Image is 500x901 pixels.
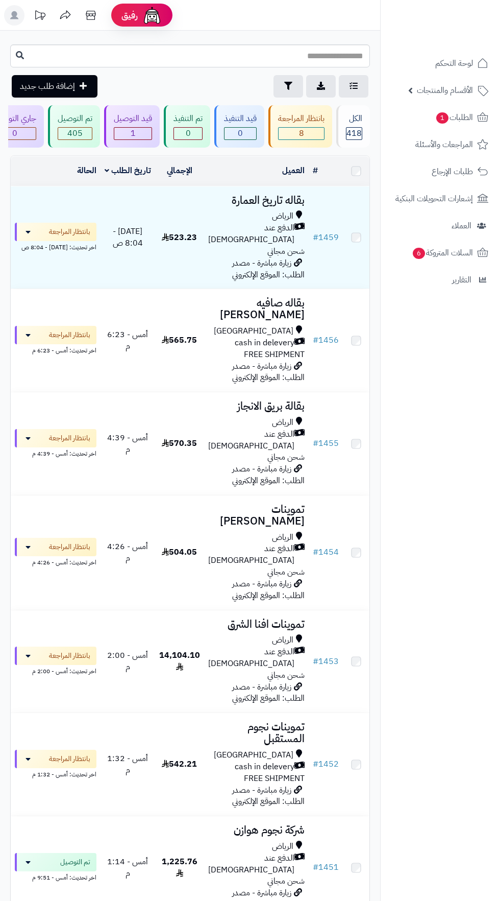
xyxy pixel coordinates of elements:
[272,210,293,222] span: الرياض
[15,768,96,779] div: اخر تحديث: أمس - 1:32 م
[267,669,305,681] span: شحن مجاني
[208,195,305,206] h3: بقاله تاريخ العمارة
[105,164,151,177] a: تاريخ الطلب
[49,651,90,661] span: بانتظار المراجعة
[266,105,334,148] a: بانتظار المراجعة 8
[49,330,90,340] span: بانتظار المراجعة
[208,504,305,527] h3: تموينات [PERSON_NAME]
[272,634,293,646] span: الرياض
[107,856,148,880] span: أمس - 1:14 م
[313,334,339,346] a: #1456
[15,665,96,676] div: اخر تحديث: أمس - 2:00 م
[267,566,305,578] span: شحن مجاني
[387,268,494,292] a: التقارير
[49,433,90,443] span: بانتظار المراجعة
[114,128,152,139] span: 1
[313,655,339,668] a: #1453
[214,325,293,337] span: [GEOGRAPHIC_DATA]
[387,241,494,265] a: السلات المتروكة6
[214,749,293,761] span: [GEOGRAPHIC_DATA]
[27,5,53,28] a: تحديثات المنصة
[272,532,293,543] span: الرياض
[208,619,305,630] h3: تموينات افنا الشرق
[313,231,339,244] a: #1459
[20,80,75,92] span: إضافة طلب جديد
[313,231,318,244] span: #
[107,328,148,352] span: أمس - 6:23 م
[387,186,494,211] a: إشعارات التحويلات البنكية
[232,360,305,384] span: زيارة مباشرة - مصدر الطلب: الموقع الإلكتروني
[162,105,212,148] a: تم التنفيذ 0
[107,649,148,673] span: أمس - 2:00 م
[58,128,92,139] span: 405
[15,344,96,355] div: اخر تحديث: أمس - 6:23 م
[313,437,339,449] a: #1455
[107,752,148,776] span: أمس - 1:32 م
[313,758,318,770] span: #
[278,113,324,125] div: بانتظار المراجعة
[417,83,473,98] span: الأقسام والمنتجات
[436,112,448,124] span: 1
[15,871,96,882] div: اخر تحديث: أمس - 9:51 م
[208,543,294,566] span: الدفع عند [DEMOGRAPHIC_DATA]
[114,113,152,125] div: قيد التوصيل
[46,105,102,148] a: تم التوصيل 405
[412,246,473,260] span: السلات المتروكة
[334,105,372,148] a: الكل418
[162,231,197,244] span: 523.23
[107,432,148,456] span: أمس - 4:39 م
[142,5,162,26] img: ai-face.png
[102,105,162,148] a: قيد التوصيل 1
[282,164,305,177] a: العميل
[413,248,425,259] span: 6
[279,128,324,139] span: 8
[162,758,197,770] span: 542.21
[395,192,473,206] span: إشعارات التحويلات البنكية
[346,113,362,125] div: الكل
[387,132,494,157] a: المراجعات والأسئلة
[232,681,305,705] span: زيارة مباشرة - مصدر الطلب: الموقع الإلكتروني
[232,463,305,487] span: زيارة مباشرة - مصدر الطلب: الموقع الإلكتروني
[167,164,192,177] a: الإجمالي
[224,113,257,125] div: قيد التنفيذ
[49,542,90,552] span: بانتظار المراجعة
[208,646,294,670] span: الدفع عند [DEMOGRAPHIC_DATA]
[313,861,339,873] a: #1451
[212,105,266,148] a: قيد التنفيذ 0
[208,721,305,745] h3: تموينات نجوم المستقبل
[107,540,148,564] span: أمس - 4:26 م
[235,761,294,773] span: cash in delevery
[208,429,294,452] span: الدفع عند [DEMOGRAPHIC_DATA]
[162,856,197,880] span: 1,225.76
[232,257,305,281] span: زيارة مباشرة - مصدر الطلب: الموقع الإلكتروني
[15,241,96,252] div: اخر تحديث: [DATE] - 8:04 ص
[174,128,202,139] span: 0
[232,578,305,602] span: زيارة مباشرة - مصدر الطلب: الموقع الإلكتروني
[267,245,305,257] span: شحن مجاني
[244,772,305,785] span: FREE SHIPMENT
[431,28,490,49] img: logo-2.png
[58,113,92,125] div: تم التوصيل
[313,758,339,770] a: #1452
[162,546,197,558] span: 504.05
[244,348,305,361] span: FREE SHIPMENT
[313,546,339,558] a: #1454
[208,222,294,246] span: الدفع عند [DEMOGRAPHIC_DATA]
[208,852,294,876] span: الدفع عند [DEMOGRAPHIC_DATA]
[313,655,318,668] span: #
[272,417,293,429] span: الرياض
[15,556,96,567] div: اخر تحديث: أمس - 4:26 م
[12,75,97,98] a: إضافة طلب جديد
[313,164,318,177] a: #
[387,214,494,238] a: العملاء
[77,164,96,177] a: الحالة
[313,334,318,346] span: #
[235,337,294,349] span: cash in delevery
[313,546,318,558] span: #
[452,273,471,287] span: التقارير
[313,437,318,449] span: #
[60,857,90,867] span: تم التوصيل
